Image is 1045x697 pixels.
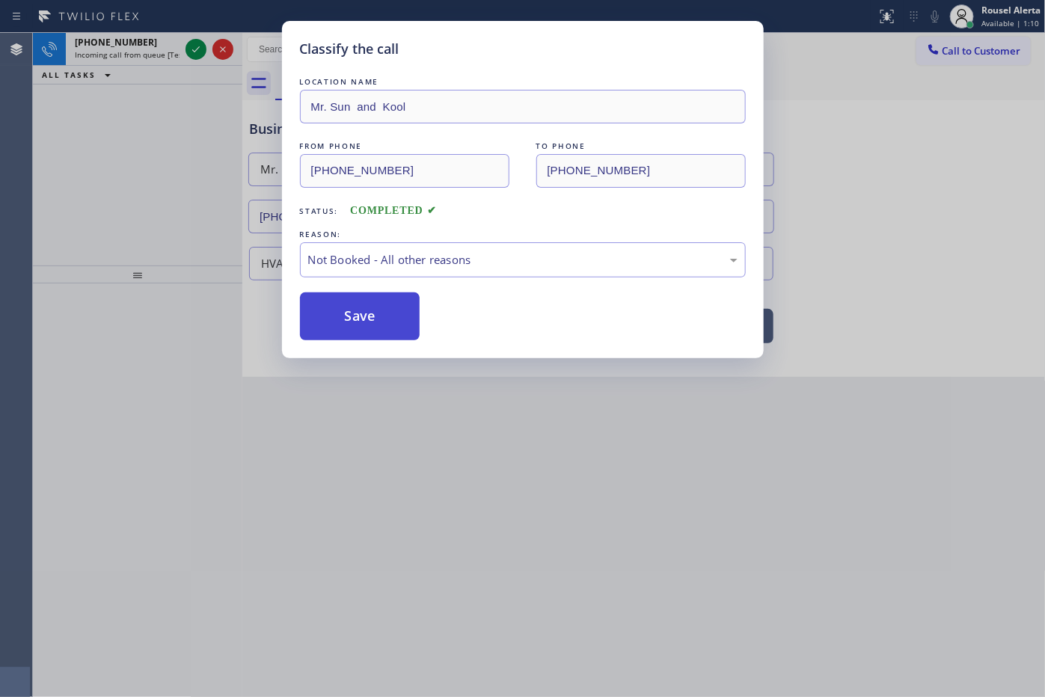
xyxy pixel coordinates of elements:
div: LOCATION NAME [300,74,746,90]
div: Not Booked - All other reasons [308,251,738,268]
input: From phone [300,154,509,188]
button: Save [300,292,420,340]
div: FROM PHONE [300,138,509,154]
div: TO PHONE [536,138,746,154]
span: Status: [300,206,339,216]
input: To phone [536,154,746,188]
div: REASON: [300,227,746,242]
h5: Classify the call [300,39,399,59]
span: COMPLETED [350,205,437,216]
